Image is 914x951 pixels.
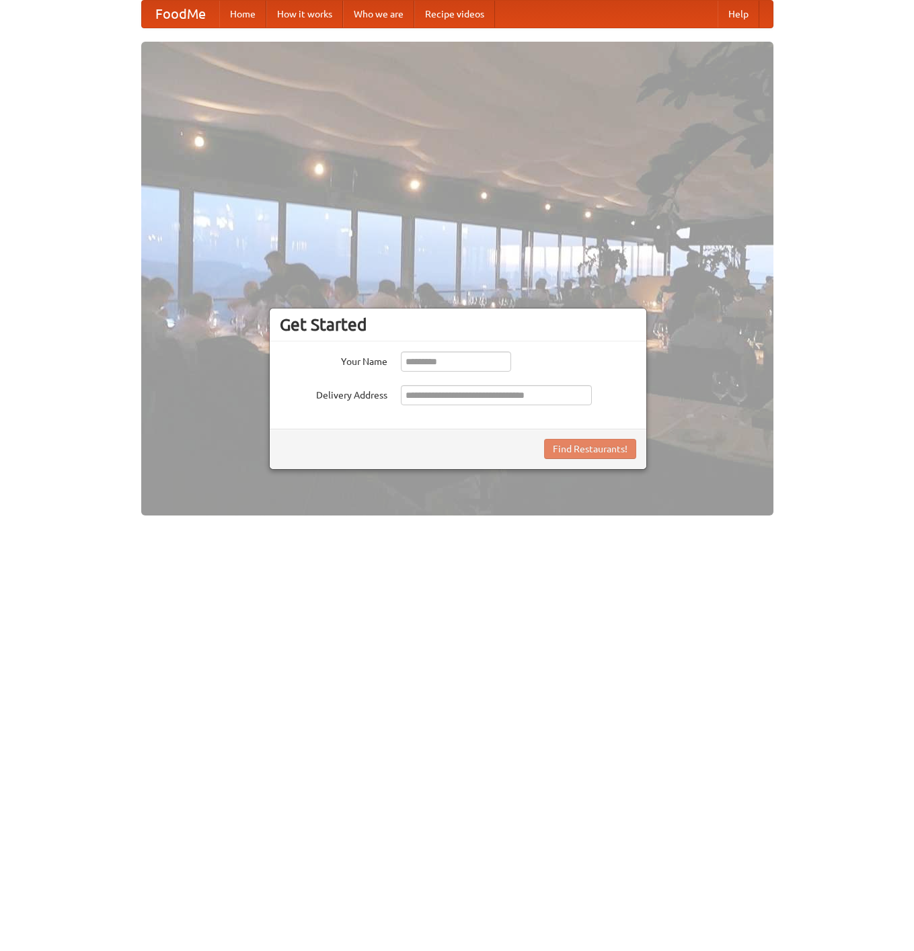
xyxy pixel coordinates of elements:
[219,1,266,28] a: Home
[544,439,636,459] button: Find Restaurants!
[343,1,414,28] a: Who we are
[266,1,343,28] a: How it works
[280,352,387,368] label: Your Name
[280,385,387,402] label: Delivery Address
[142,1,219,28] a: FoodMe
[718,1,759,28] a: Help
[414,1,495,28] a: Recipe videos
[280,315,636,335] h3: Get Started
